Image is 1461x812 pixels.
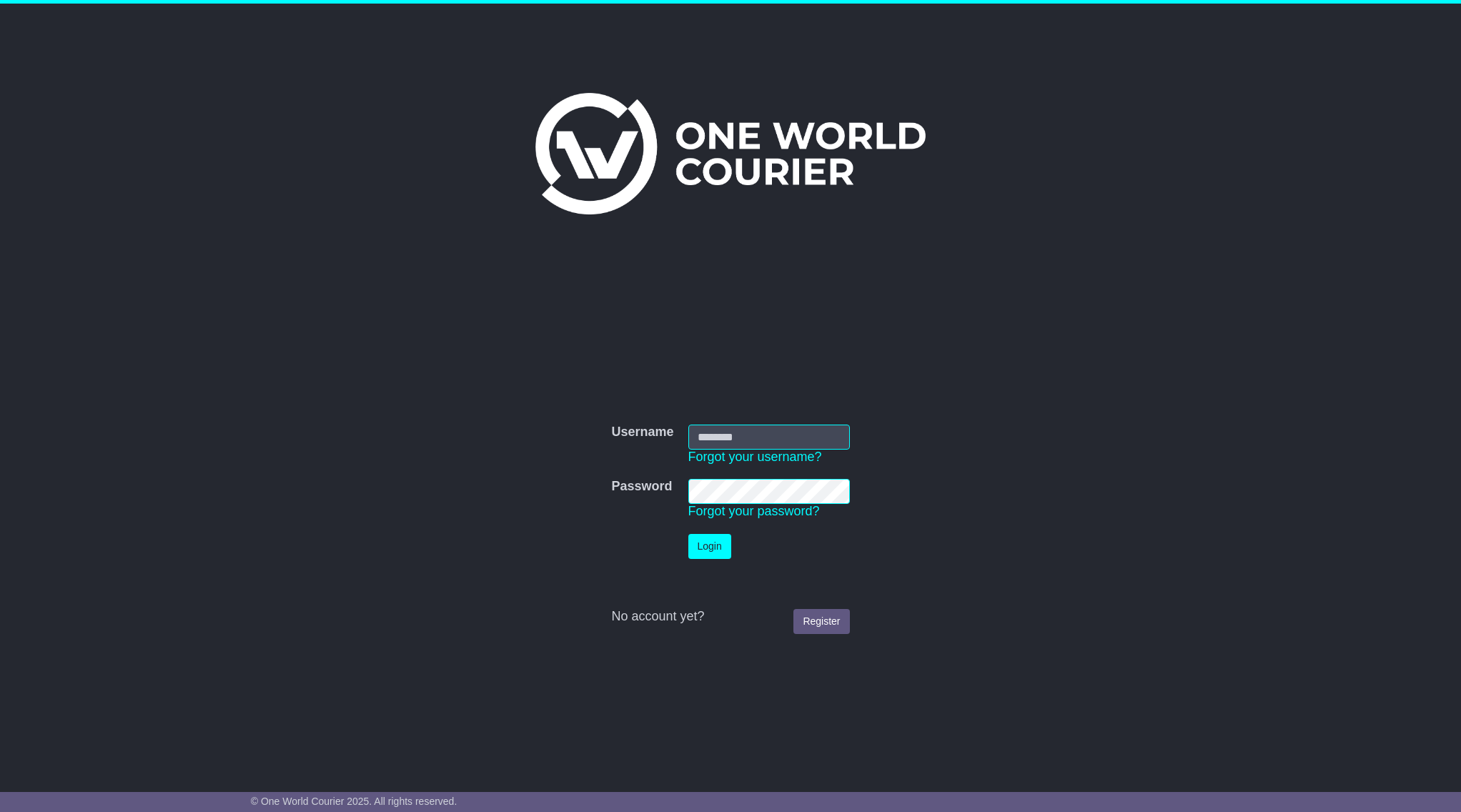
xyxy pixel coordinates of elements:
[535,93,926,214] img: One World
[688,504,820,518] a: Forgot your password?
[611,479,672,495] label: Password
[251,796,457,807] span: © One World Courier 2025. All rights reserved.
[793,609,849,634] a: Register
[611,425,673,440] label: Username
[611,609,849,625] div: No account yet?
[688,534,731,559] button: Login
[688,450,822,464] a: Forgot your username?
